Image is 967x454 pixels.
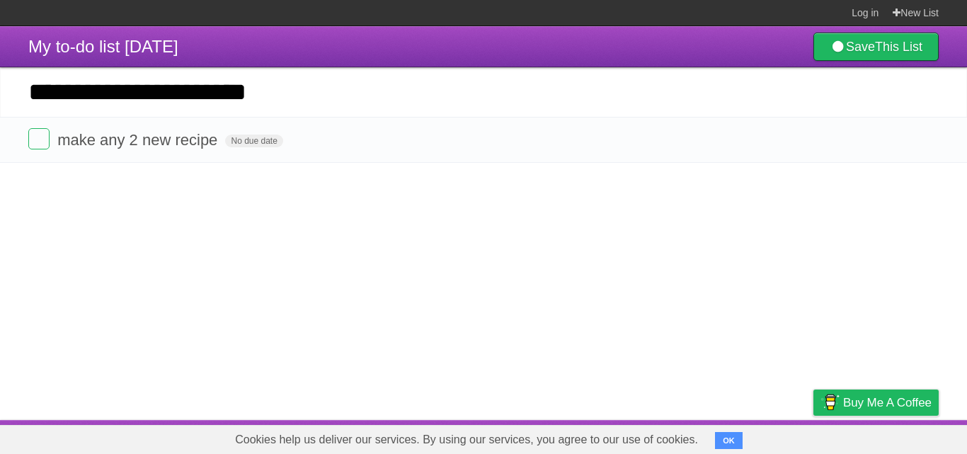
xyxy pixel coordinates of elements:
[843,390,932,415] span: Buy me a coffee
[875,40,922,54] b: This List
[28,37,178,56] span: My to-do list [DATE]
[795,424,832,450] a: Privacy
[813,33,939,61] a: SaveThis List
[813,390,939,416] a: Buy me a coffee
[221,426,712,454] span: Cookies help us deliver our services. By using our services, you agree to our use of cookies.
[625,424,655,450] a: About
[849,424,939,450] a: Suggest a feature
[225,135,282,147] span: No due date
[672,424,729,450] a: Developers
[57,131,221,149] span: make any 2 new recipe
[715,432,743,449] button: OK
[747,424,778,450] a: Terms
[820,390,840,414] img: Buy me a coffee
[28,128,50,149] label: Done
